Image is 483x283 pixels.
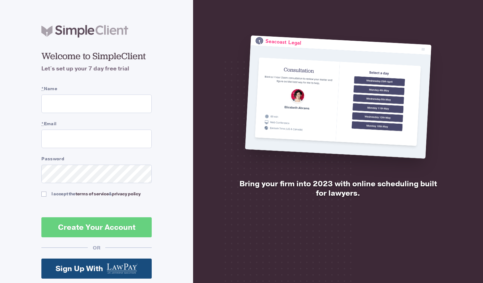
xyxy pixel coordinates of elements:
a: terms of service [76,191,109,197]
button: Create Your Account [41,217,152,237]
label: Password [41,156,152,162]
h2: Welcome to SimpleClient [41,50,152,62]
a: privacy policy [112,191,140,197]
label: Name [41,85,152,92]
div: I accept the & [51,191,140,197]
label: Email [41,121,152,127]
div: OR [88,244,105,251]
a: Sign Up With [41,259,152,279]
img: SimpleClient is the easiest online scheduler for lawyers [245,35,431,159]
abbr: required [41,121,44,127]
input: I accept theterms of service&privacy policy [41,192,46,197]
h2: Bring your firm into 2023 with online scheduling built for lawyers. [233,179,443,198]
h4: Let's set up your 7 day free trial [41,64,152,73]
abbr: required [41,86,44,92]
